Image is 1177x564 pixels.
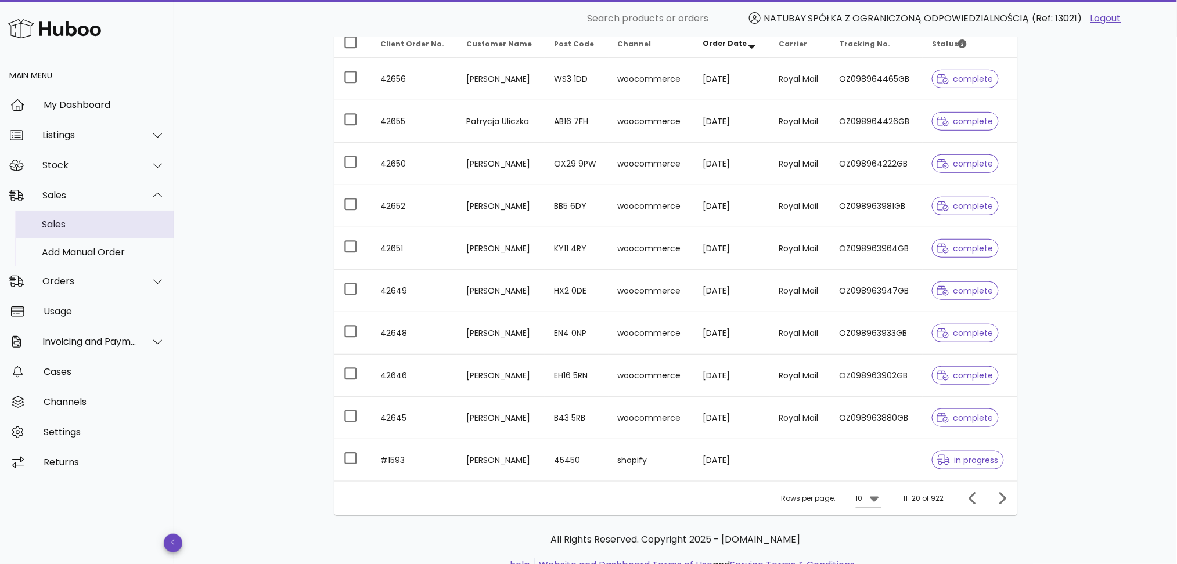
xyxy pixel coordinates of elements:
span: complete [937,117,994,125]
th: Post Code [545,30,608,58]
td: woocommerce [609,355,694,397]
span: Order Date [703,38,747,48]
td: OZ098964465GB [830,58,923,100]
div: Cases [44,366,165,377]
td: [PERSON_NAME] [457,270,545,312]
th: Channel [609,30,694,58]
td: Royal Mail [770,397,830,439]
td: OZ098964222GB [830,143,923,185]
td: [DATE] [693,227,769,270]
td: OZ098963964GB [830,227,923,270]
div: Add Manual Order [42,247,165,258]
td: [DATE] [693,270,769,312]
span: Customer Name [466,39,532,49]
td: woocommerce [609,143,694,185]
td: OZ098963947GB [830,270,923,312]
td: [DATE] [693,397,769,439]
td: [DATE] [693,100,769,143]
div: 11-20 of 922 [904,493,944,504]
td: Royal Mail [770,143,830,185]
td: woocommerce [609,397,694,439]
a: Logout [1090,12,1121,26]
span: Status [932,39,967,49]
td: 42649 [372,270,458,312]
td: EN4 0NP [545,312,608,355]
td: 42652 [372,185,458,227]
td: 42655 [372,100,458,143]
td: 42651 [372,227,458,270]
td: 42646 [372,355,458,397]
td: Royal Mail [770,227,830,270]
th: Status [923,30,1017,58]
td: B43 5RB [545,397,608,439]
td: woocommerce [609,100,694,143]
td: [PERSON_NAME] [457,439,545,481]
div: Settings [44,426,165,438]
div: Usage [44,306,165,317]
div: Listings [42,129,137,140]
div: Returns [44,457,165,468]
td: AB16 7FH [545,100,608,143]
div: My Dashboard [44,99,165,110]
td: [PERSON_NAME] [457,397,545,439]
td: 42645 [372,397,458,439]
span: Client Order No. [381,39,445,49]
th: Order Date: Sorted descending. Activate to remove sorting. [693,30,769,58]
p: All Rights Reserved. Copyright 2025 - [DOMAIN_NAME] [344,533,1008,547]
th: Customer Name [457,30,545,58]
td: OZ098964426GB [830,100,923,143]
div: Stock [42,160,137,171]
td: shopify [609,439,694,481]
span: NATUBAY SPÓŁKA Z OGRANICZONĄ ODPOWIEDZIALNOŚCIĄ [764,12,1030,25]
div: Orders [42,276,137,287]
img: Huboo Logo [8,16,101,41]
span: Channel [618,39,652,49]
td: [PERSON_NAME] [457,143,545,185]
td: BB5 6DY [545,185,608,227]
div: Invoicing and Payments [42,336,137,347]
span: complete [937,329,994,337]
td: [PERSON_NAME] [457,312,545,355]
div: Rows per page: [782,482,881,515]
td: [DATE] [693,439,769,481]
div: 10Rows per page: [856,489,881,508]
th: Carrier [770,30,830,58]
td: woocommerce [609,312,694,355]
td: OZ098963981GB [830,185,923,227]
td: woocommerce [609,270,694,312]
td: KY11 4RY [545,227,608,270]
td: [DATE] [693,312,769,355]
td: #1593 [372,439,458,481]
td: 42648 [372,312,458,355]
td: woocommerce [609,58,694,100]
td: 42650 [372,143,458,185]
td: EH16 5RN [545,355,608,397]
span: complete [937,414,994,422]
td: Royal Mail [770,185,830,227]
td: woocommerce [609,227,694,270]
td: 45450 [545,439,608,481]
span: Tracking No. [840,39,891,49]
span: complete [937,75,994,83]
th: Tracking No. [830,30,923,58]
span: Post Code [554,39,594,49]
button: Previous page [963,488,984,509]
td: OX29 9PW [545,143,608,185]
td: OZ098963933GB [830,312,923,355]
td: [DATE] [693,143,769,185]
td: woocommerce [609,185,694,227]
td: Royal Mail [770,270,830,312]
td: Royal Mail [770,355,830,397]
div: Sales [42,219,165,230]
td: Royal Mail [770,312,830,355]
span: complete [937,287,994,295]
td: [DATE] [693,355,769,397]
button: Next page [992,488,1013,509]
span: in progress [937,456,999,464]
div: Channels [44,396,165,407]
div: 10 [856,493,863,504]
td: HX2 0DE [545,270,608,312]
td: [PERSON_NAME] [457,185,545,227]
td: [PERSON_NAME] [457,58,545,100]
div: Sales [42,190,137,201]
